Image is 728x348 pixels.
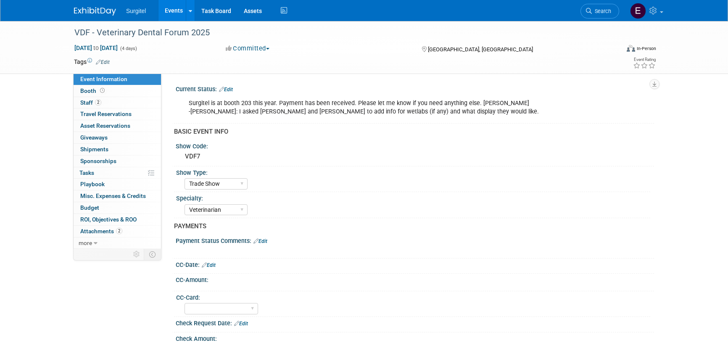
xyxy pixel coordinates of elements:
span: Event Information [80,76,127,82]
div: VDF - Veterinary Dental Forum 2025 [71,25,607,40]
span: Misc. Expenses & Credits [80,192,146,199]
img: Format-Inperson.png [627,45,635,52]
div: Check Amount: [176,332,654,343]
a: Edit [202,262,216,268]
span: Search [592,8,611,14]
div: Show Type: [176,166,650,177]
a: Tasks [74,167,161,179]
span: Shipments [80,146,108,153]
a: Attachments2 [74,226,161,237]
span: Sponsorships [80,158,116,164]
span: more [79,240,92,246]
a: Event Information [74,74,161,85]
div: In-Person [636,45,656,52]
div: Current Status: [176,83,654,94]
span: Budget [80,204,99,211]
div: Event Format [570,44,656,56]
span: 2 [116,228,122,234]
span: Giveaways [80,134,108,141]
div: BASIC EVENT INFO [174,127,648,136]
a: Giveaways [74,132,161,143]
div: Show Code: [176,140,654,150]
a: Search [580,4,619,18]
div: CC-Amount: [176,274,654,284]
span: (4 days) [119,46,137,51]
div: PAYMENTS [174,222,648,231]
div: Check Request Date: [176,317,654,328]
span: Tasks [79,169,94,176]
a: Sponsorships [74,156,161,167]
td: Toggle Event Tabs [144,249,161,260]
a: Playbook [74,179,161,190]
div: CC-Date: [176,258,654,269]
span: Asset Reservations [80,122,130,129]
a: Budget [74,202,161,214]
a: Booth [74,85,161,97]
span: Staff [80,99,101,106]
a: Edit [219,87,233,92]
a: Staff2 [74,97,161,108]
span: [GEOGRAPHIC_DATA], [GEOGRAPHIC_DATA] [428,46,533,53]
div: CC-Card: [176,291,650,302]
div: Payment Status Comments: [176,235,654,245]
td: Personalize Event Tab Strip [129,249,144,260]
td: Tags [74,58,110,66]
a: Travel Reservations [74,108,161,120]
a: Asset Reservations [74,120,161,132]
span: [DATE] [DATE] [74,44,118,52]
span: Playbook [80,181,105,187]
div: Event Rating [633,58,656,62]
a: ROI, Objectives & ROO [74,214,161,225]
span: to [92,45,100,51]
img: ExhibitDay [74,7,116,16]
a: more [74,237,161,249]
a: Edit [253,238,267,244]
img: Event Coordinator [630,3,646,19]
span: Attachments [80,228,122,235]
span: Surgitel [126,8,146,14]
a: Edit [234,321,248,327]
a: Edit [96,59,110,65]
span: Booth [80,87,106,94]
span: ROI, Objectives & ROO [80,216,137,223]
span: Travel Reservations [80,111,132,117]
button: Committed [223,44,273,53]
span: 2 [95,99,101,105]
div: Specialty: [176,192,650,203]
a: Shipments [74,144,161,155]
div: Surgitel is at booth 203 this year. Payment has been received. Please let me know if you need any... [183,95,562,120]
div: VDF7 [182,150,648,163]
span: Booth not reserved yet [98,87,106,94]
a: Misc. Expenses & Credits [74,190,161,202]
